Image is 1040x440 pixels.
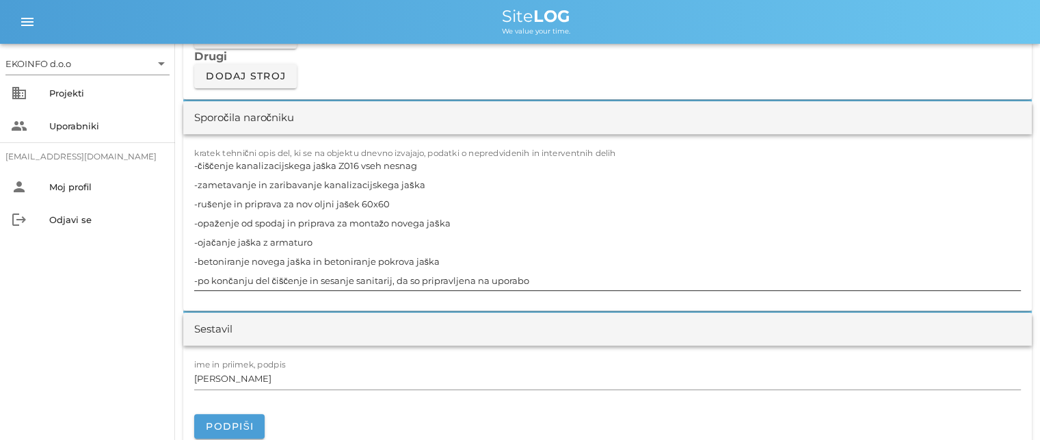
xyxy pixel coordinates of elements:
[502,27,570,36] span: We value your time.
[49,120,164,131] div: Uporabniki
[502,6,570,26] span: Site
[11,179,27,195] i: person
[972,374,1040,440] div: Pripomoček za klepet
[49,88,164,99] div: Projekti
[194,148,616,158] label: kratek tehnični opis del, ki se na objektu dnevno izvajajo, podatki o nepredvidenih in interventn...
[205,420,254,432] span: Podpiši
[49,181,164,192] div: Moj profil
[19,14,36,30] i: menu
[11,211,27,228] i: logout
[194,414,265,439] button: Podpiši
[205,70,286,82] span: Dodaj stroj
[5,53,170,75] div: EKOINFO d.o.o
[194,322,232,337] div: Sestavil
[11,85,27,101] i: business
[5,57,71,70] div: EKOINFO d.o.o
[153,55,170,72] i: arrow_drop_down
[11,118,27,134] i: people
[972,374,1040,440] iframe: Chat Widget
[194,49,1021,64] h3: Drugi
[194,64,297,88] button: Dodaj stroj
[194,359,286,370] label: ime in priimek, podpis
[49,214,164,225] div: Odjavi se
[194,110,294,126] div: Sporočila naročniku
[533,6,570,26] b: LOG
